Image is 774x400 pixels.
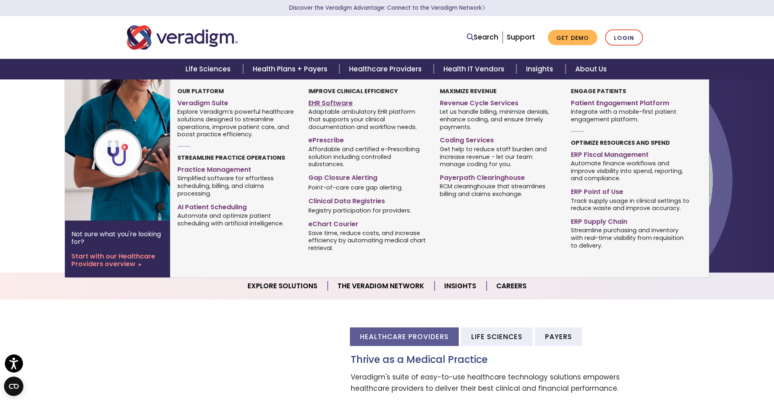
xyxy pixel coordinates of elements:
[177,154,285,162] strong: Streamline Practice Operations
[351,354,647,366] h3: Thrive as a Medical Practice
[566,59,616,79] a: About Us
[308,145,427,168] span: Affordable and certified e-Prescribing solution including controlled substances.
[461,327,533,346] li: Life Sciences
[127,24,238,51] img: Veradigm logo
[177,200,296,212] a: AI Patient Scheduling
[177,174,296,198] span: Simplified software for effortless scheduling, billing, and claims processing.
[440,96,559,108] a: Revenue Cycle Services
[177,108,296,138] span: Explore Veradigm’s powerful healthcare solutions designed to streamline operations, improve patie...
[467,32,498,43] a: Search
[571,87,626,95] strong: Engage Patients
[571,215,690,226] a: ERP Supply Chain
[308,194,427,206] a: Clinical Data Registries
[176,59,243,79] a: Life Sciences
[177,162,296,174] a: Practice Management
[571,148,690,159] a: ERP Fiscal Management
[177,87,224,95] strong: Our Platform
[308,217,427,229] a: eChart Courier
[308,87,398,95] strong: Improve Clinical Efficiency
[440,182,559,198] span: RCM clearinghouse that streamlines billing and claims exchange.
[516,59,565,79] a: Insights
[243,59,339,79] a: Health Plans + Payers
[571,108,690,123] span: Integrate with a mobile-first patient engagement platform.
[440,133,559,145] a: Coding Services
[605,29,643,46] a: Login
[71,252,164,268] a: Start with our Healthcare Providers overview
[71,230,164,246] p: Not sure what you're looking for?
[507,32,535,42] a: Support
[548,30,597,46] a: Get Demo
[308,133,427,145] a: ePrescribe
[328,276,435,296] a: The Veradigm Network
[482,4,485,12] span: Learn More
[487,276,536,296] a: Careers
[4,377,23,396] button: Open CMP widget
[440,145,559,168] span: Get help to reduce staff burden and increase revenue - let our team manage coding for you.
[308,229,427,252] span: Save time, reduce costs, and increase efficiency by automating medical chart retrieval.
[440,87,497,95] strong: Maximize Revenue
[339,59,434,79] a: Healthcare Providers
[571,96,690,108] a: Patient Engagement Platform
[571,139,670,147] strong: Optimize Resources and Spend
[177,96,296,108] a: Veradigm Suite
[308,183,403,191] span: Point-of-care care gap alerting.
[65,79,195,221] img: Healthcare Provider
[440,171,559,182] a: Payerpath Clearinghouse
[289,4,485,12] a: Discover the Veradigm Advantage: Connect to the Veradigm NetworkLearn More
[435,276,487,296] a: Insights
[571,185,690,196] a: ERP Point of Use
[434,59,516,79] a: Health IT Vendors
[535,327,582,346] li: Payers
[350,327,459,346] li: Healthcare Providers
[308,108,427,131] span: Adaptable ambulatory EHR platform that supports your clinical documentation and workflow needs.
[440,108,559,131] span: Let us handle billing, minimize denials, enhance coding, and ensure timely payments.
[177,211,296,227] span: Automate and optimize patient scheduling with artificial intelligence.
[351,372,647,394] p: Veradigm's suite of easy-to-use healthcare technology solutions empowers healthcare providers to ...
[308,206,411,215] span: Registry participation for providers.
[308,96,427,108] a: EHR Software
[571,159,690,182] span: Automate finance workflows and improve visibility into spend, reporting, and compliance.
[571,196,690,212] span: Track supply usage in clinical settings to reduce waste and improve accuracy.
[571,226,690,250] span: Streamline purchasing and inventory with real-time visibility from requisition to delivery.
[238,276,328,296] a: Explore Solutions
[308,171,427,182] a: Gap Closure Alerting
